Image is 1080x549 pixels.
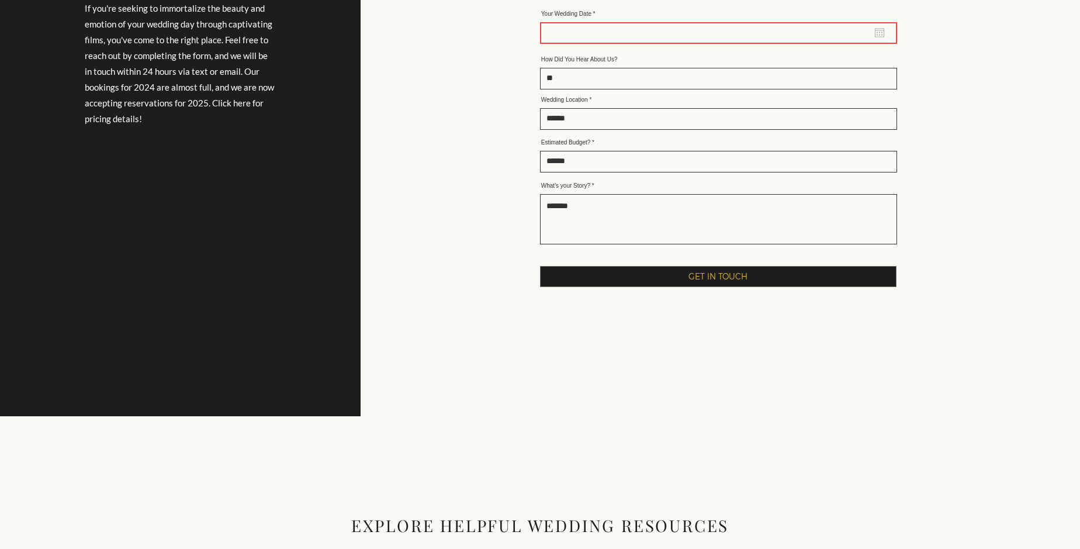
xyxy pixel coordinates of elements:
label: Your Wedding Date [540,11,897,17]
span: If you're seeking to immortalize the beauty and emotion of your wedding day through captivating f... [85,3,274,124]
label: Estimated Budget? [540,140,897,146]
label: Wedding Location [540,97,897,103]
label: What's your Story? [540,183,897,189]
label: How Did You Hear About Us? [540,57,897,63]
span: GET IN TOUCH [688,271,747,282]
button: Open calendar [875,28,884,37]
span: EXPLORE HELPFUL WEDDING RESOURCES [351,515,729,536]
button: GET IN TOUCH [540,266,896,287]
